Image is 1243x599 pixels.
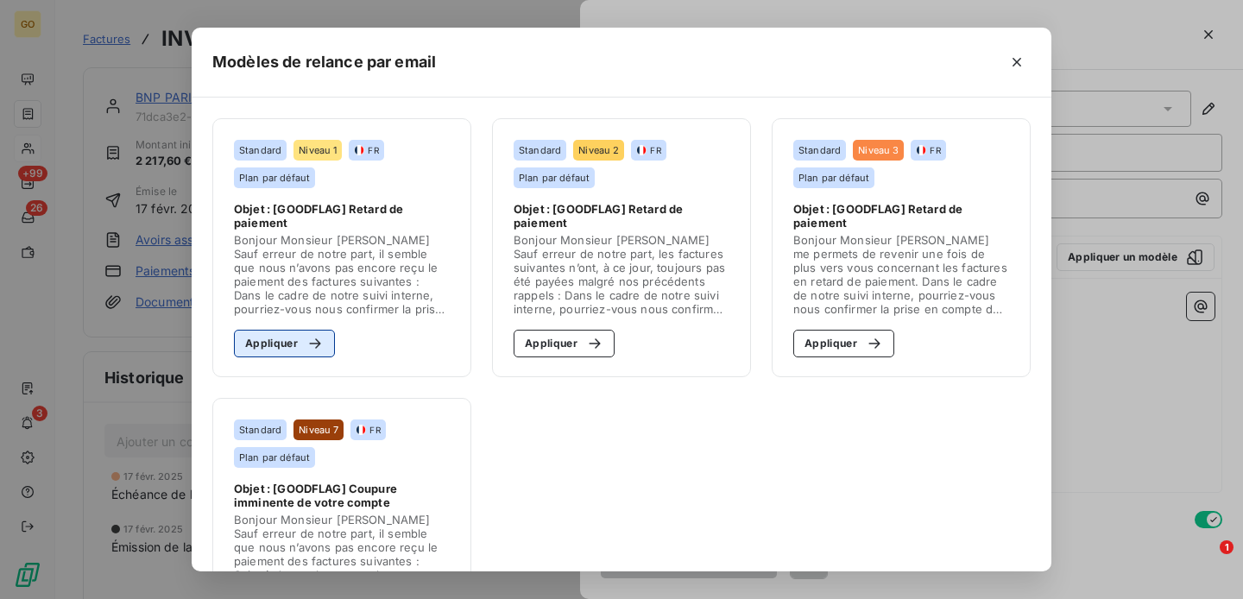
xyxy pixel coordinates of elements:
span: Bonjour Monsieur [PERSON_NAME] Sauf erreur de notre part, les factures suivantes n’ont, à ce jour... [514,233,729,316]
span: Standard [239,145,281,155]
span: Plan par défaut [239,173,310,183]
span: Bonjour Monsieur [PERSON_NAME] Sauf erreur de notre part, il semble que nous n’avons pas encore r... [234,233,450,316]
div: FR [356,424,380,436]
span: Plan par défaut [239,452,310,463]
span: 1 [1220,540,1234,554]
button: Appliquer [793,330,894,357]
button: Appliquer [234,330,335,357]
span: Niveau 1 [299,145,337,155]
span: Niveau 3 [858,145,899,155]
span: Standard [519,145,561,155]
h5: Modèles de relance par email [212,50,436,74]
span: Objet : [GOODFLAG] Retard de paiement [514,202,729,230]
iframe: Intercom live chat [1184,540,1226,582]
span: Niveau 2 [578,145,619,155]
span: Objet : [GOODFLAG] Coupure imminente de votre compte [234,482,450,509]
div: FR [354,144,378,156]
span: Plan par défaut [798,173,869,183]
span: Objet : [GOODFLAG] Retard de paiement [793,202,1009,230]
button: Appliquer [514,330,615,357]
div: FR [636,144,660,156]
span: Standard [239,425,281,435]
div: FR [916,144,940,156]
span: Objet : [GOODFLAG] Retard de paiement [234,202,450,230]
span: Standard [798,145,841,155]
span: Niveau 7 [299,425,338,435]
span: Plan par défaut [519,173,590,183]
span: Bonjour Monsieur [PERSON_NAME] Sauf erreur de notre part, il semble que nous n’avons pas encore r... [234,513,450,596]
span: Bonjour Monsieur [PERSON_NAME] me permets de revenir une fois de plus vers vous concernant les fa... [793,233,1009,316]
